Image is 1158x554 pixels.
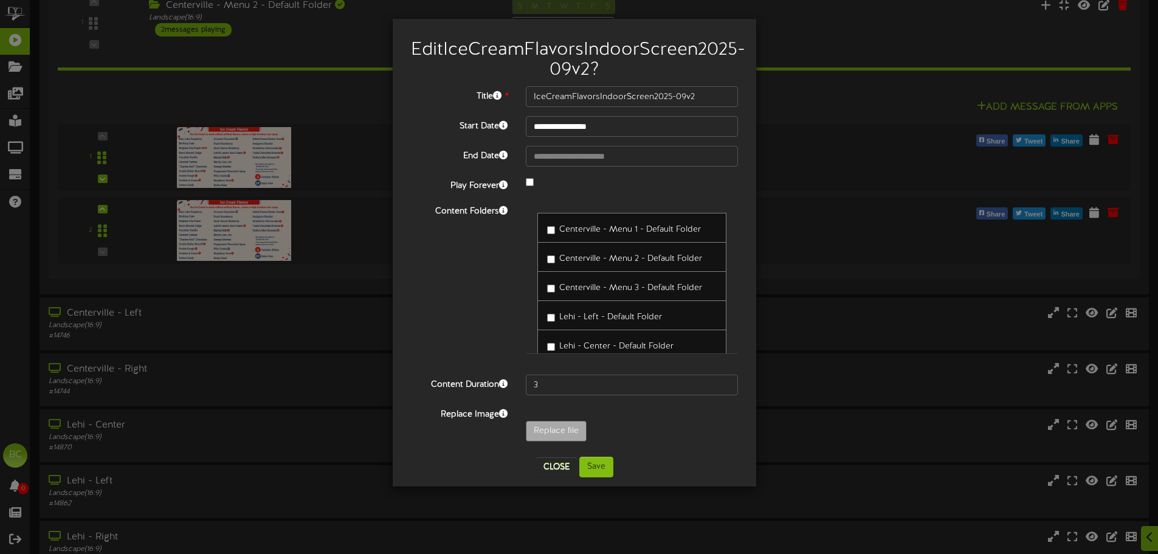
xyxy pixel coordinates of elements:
[559,225,701,234] span: Centerville - Menu 1 - Default Folder
[547,314,555,322] input: Lehi - Left - Default Folder
[402,404,517,421] label: Replace Image
[411,40,738,80] h2: Edit IceCreamFlavorsIndoorScreen2025-09v2 ?
[559,342,674,351] span: Lehi - Center - Default Folder
[402,86,517,103] label: Title
[402,146,517,162] label: End Date
[579,457,613,477] button: Save
[402,375,517,391] label: Content Duration
[559,313,662,322] span: Lehi - Left - Default Folder
[547,226,555,234] input: Centerville - Menu 1 - Default Folder
[547,255,555,263] input: Centerville - Menu 2 - Default Folder
[547,343,555,351] input: Lehi - Center - Default Folder
[402,176,517,192] label: Play Forever
[559,254,702,263] span: Centerville - Menu 2 - Default Folder
[547,285,555,293] input: Centerville - Menu 3 - Default Folder
[559,283,702,293] span: Centerville - Menu 3 - Default Folder
[402,116,517,133] label: Start Date
[526,375,738,395] input: 15
[536,457,577,477] button: Close
[402,201,517,218] label: Content Folders
[526,86,738,107] input: Title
